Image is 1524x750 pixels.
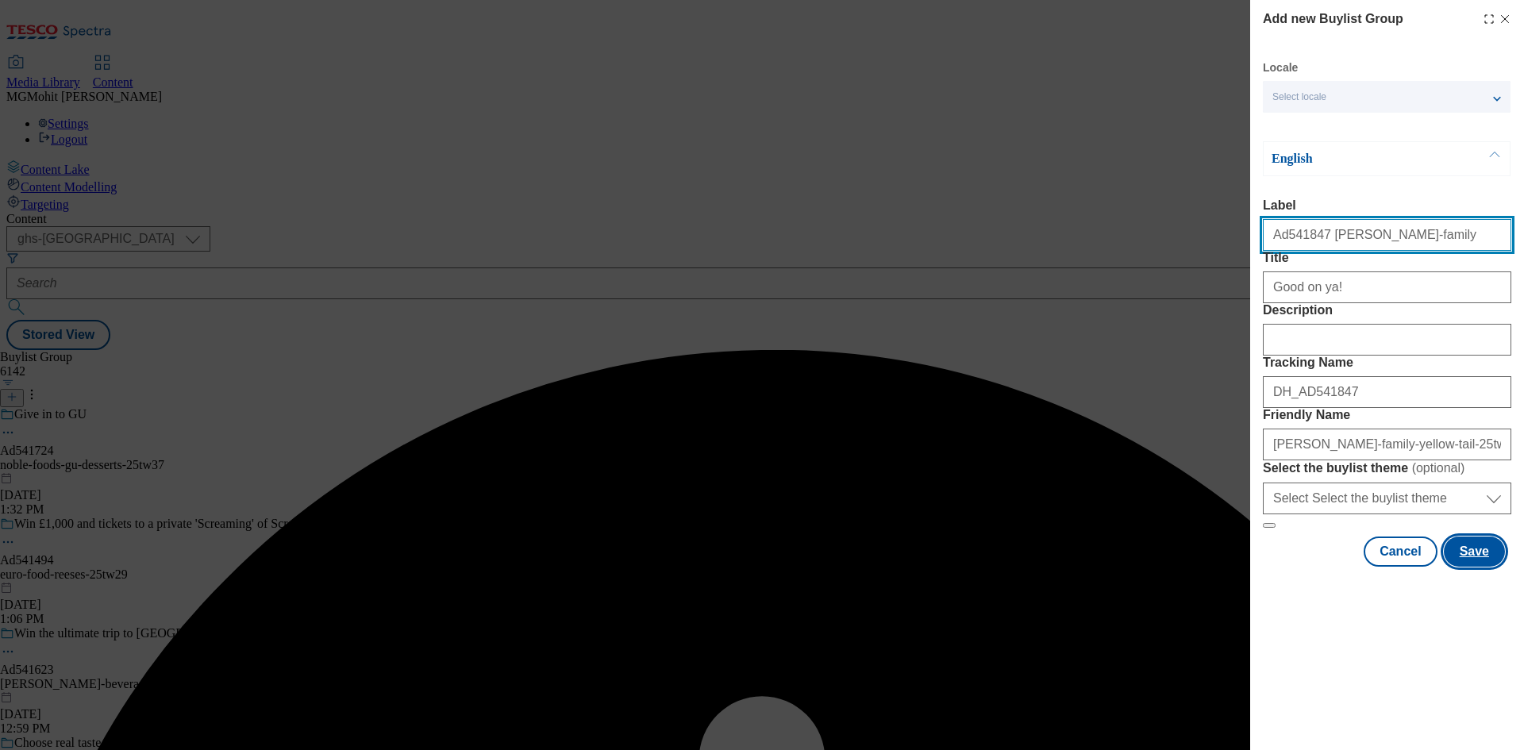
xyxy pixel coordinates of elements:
p: English [1272,151,1438,167]
h4: Add new Buylist Group [1263,10,1403,29]
span: Select locale [1272,91,1326,103]
label: Label [1263,198,1511,213]
label: Description [1263,303,1511,317]
button: Cancel [1364,537,1437,567]
input: Enter Description [1263,324,1511,356]
input: Enter Friendly Name [1263,429,1511,460]
input: Enter Tracking Name [1263,376,1511,408]
button: Select locale [1263,81,1511,113]
button: Save [1444,537,1505,567]
label: Friendly Name [1263,408,1511,422]
span: ( optional ) [1412,461,1465,475]
label: Locale [1263,63,1298,72]
input: Enter Title [1263,271,1511,303]
input: Enter Label [1263,219,1511,251]
label: Tracking Name [1263,356,1511,370]
label: Select the buylist theme [1263,460,1511,476]
label: Title [1263,251,1511,265]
